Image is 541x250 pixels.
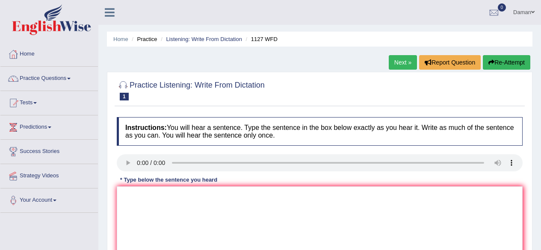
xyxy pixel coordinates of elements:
[120,93,129,100] span: 1
[0,42,98,64] a: Home
[419,55,481,70] button: Report Question
[113,36,128,42] a: Home
[483,55,530,70] button: Re-Attempt
[0,67,98,88] a: Practice Questions
[125,124,167,131] b: Instructions:
[0,115,98,137] a: Predictions
[117,117,523,146] h4: You will hear a sentence. Type the sentence in the box below exactly as you hear it. Write as muc...
[166,36,242,42] a: Listening: Write From Dictation
[0,164,98,185] a: Strategy Videos
[117,79,265,100] h2: Practice Listening: Write From Dictation
[498,3,506,12] span: 0
[130,35,157,43] li: Practice
[0,91,98,112] a: Tests
[389,55,417,70] a: Next »
[117,176,221,184] div: * Type below the sentence you heard
[0,140,98,161] a: Success Stories
[244,35,278,43] li: 1127 WFD
[0,188,98,210] a: Your Account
